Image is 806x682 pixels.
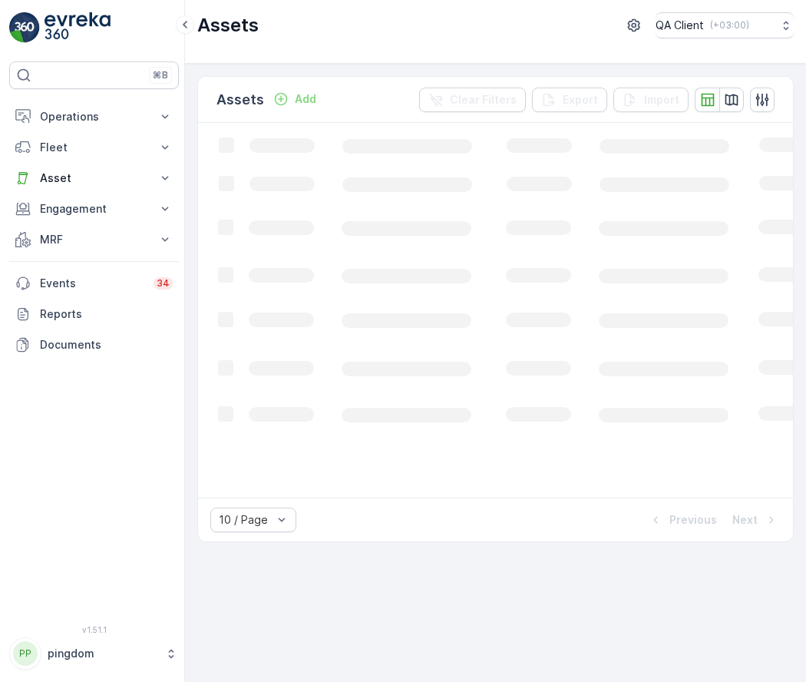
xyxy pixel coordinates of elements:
[9,12,40,43] img: logo
[732,512,758,528] p: Next
[9,132,179,163] button: Fleet
[9,637,179,670] button: PPpingdom
[40,337,173,353] p: Documents
[710,19,749,31] p: ( +03:00 )
[197,13,259,38] p: Assets
[532,88,607,112] button: Export
[40,232,148,247] p: MRF
[157,277,170,290] p: 34
[9,163,179,194] button: Asset
[644,92,679,108] p: Import
[9,101,179,132] button: Operations
[153,69,168,81] p: ⌘B
[450,92,517,108] p: Clear Filters
[646,511,718,529] button: Previous
[419,88,526,112] button: Clear Filters
[40,140,148,155] p: Fleet
[295,91,316,107] p: Add
[40,201,148,217] p: Engagement
[40,306,173,322] p: Reports
[267,90,322,108] button: Add
[13,641,38,666] div: PP
[40,170,148,186] p: Asset
[9,268,179,299] a: Events34
[563,92,598,108] p: Export
[613,88,689,112] button: Import
[669,512,717,528] p: Previous
[656,18,704,33] p: QA Client
[216,89,264,111] p: Assets
[40,109,148,124] p: Operations
[9,329,179,360] a: Documents
[48,646,157,661] p: pingdom
[731,511,781,529] button: Next
[45,12,111,43] img: logo_light-DOdMpM7g.png
[9,625,179,634] span: v 1.51.1
[9,194,179,224] button: Engagement
[656,12,794,38] button: QA Client(+03:00)
[40,276,144,291] p: Events
[9,299,179,329] a: Reports
[9,224,179,255] button: MRF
